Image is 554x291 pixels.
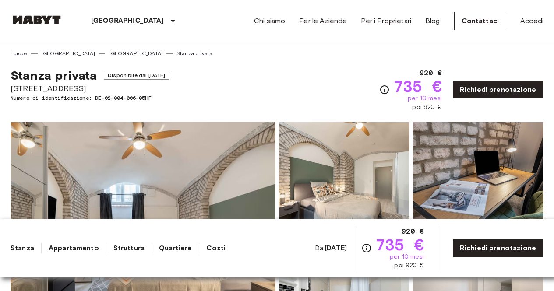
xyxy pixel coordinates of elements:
[11,94,169,102] span: Numero di identificazione: DE-02-004-006-05HF
[390,252,424,261] span: per 10 mesi
[325,244,347,252] b: [DATE]
[425,16,440,26] a: Blog
[520,16,543,26] a: Accedi
[41,49,95,57] a: [GEOGRAPHIC_DATA]
[11,15,63,24] img: Habyt
[402,226,424,237] span: 920 €
[11,243,34,253] a: Stanza
[408,94,442,103] span: per 10 mesi
[113,243,145,253] a: Struttura
[109,49,163,57] a: [GEOGRAPHIC_DATA]
[299,16,347,26] a: Per le Aziende
[315,243,347,253] span: Da:
[49,243,99,253] a: Appartamento
[412,103,441,112] span: poi 920 €
[254,16,285,26] a: Chi siamo
[452,239,543,257] a: Richiedi prenotazione
[379,84,390,95] svg: Verifica i dettagli delle spese nella sezione 'Riassunto dei Costi'. Si prega di notare che gli s...
[375,237,424,252] span: 735 €
[420,68,442,78] span: 920 €
[394,261,423,270] span: poi 920 €
[11,68,97,83] span: Stanza privata
[11,83,169,94] span: [STREET_ADDRESS]
[91,16,164,26] p: [GEOGRAPHIC_DATA]
[104,71,169,80] span: Disponibile dal [DATE]
[11,49,28,57] a: Europa
[206,243,226,253] a: Costi
[159,243,192,253] a: Quartiere
[393,78,442,94] span: 735 €
[361,243,372,253] svg: Verifica i dettagli delle spese nella sezione 'Riassunto dei Costi'. Si prega di notare che gli s...
[176,49,212,57] a: Stanza privata
[413,122,543,237] img: Picture of unit DE-02-004-006-05HF
[454,12,507,30] a: Contattaci
[279,122,409,237] img: Picture of unit DE-02-004-006-05HF
[452,81,543,99] a: Richiedi prenotazione
[361,16,411,26] a: Per i Proprietari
